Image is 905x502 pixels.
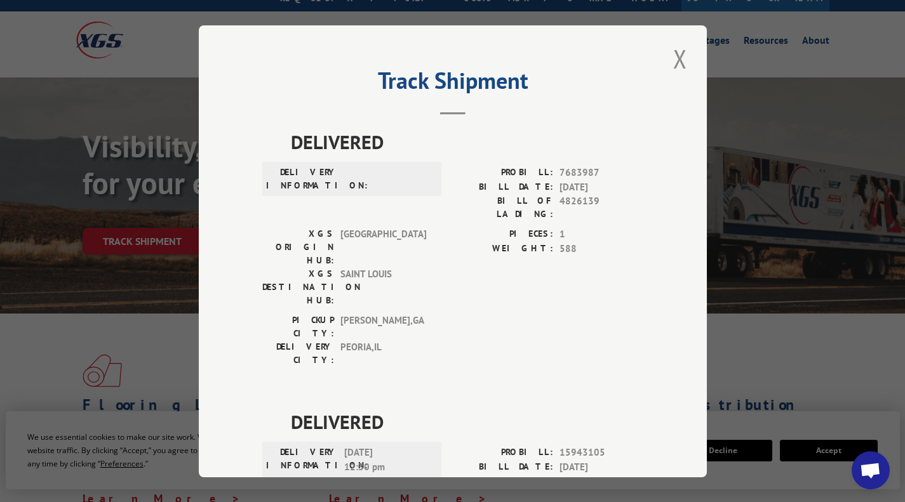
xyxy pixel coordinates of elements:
[266,446,338,489] label: DELIVERY INFORMATION:
[262,227,334,267] label: XGS ORIGIN HUB:
[560,446,643,460] span: 15943105
[560,227,643,242] span: 1
[852,451,890,489] a: Open chat
[560,180,643,194] span: [DATE]
[291,407,643,436] span: DELIVERED
[340,227,426,267] span: [GEOGRAPHIC_DATA]
[453,446,553,460] label: PROBILL:
[453,227,553,242] label: PIECES:
[266,166,338,192] label: DELIVERY INFORMATION:
[453,180,553,194] label: BILL DATE:
[291,128,643,156] span: DELIVERED
[453,474,553,501] label: BILL OF LADING:
[262,314,334,340] label: PICKUP CITY:
[560,474,643,501] span: 4826139
[560,166,643,180] span: 7683987
[262,340,334,367] label: DELIVERY CITY:
[262,72,643,96] h2: Track Shipment
[560,241,643,256] span: 588
[340,314,426,340] span: [PERSON_NAME] , GA
[340,340,426,367] span: PEORIA , IL
[669,41,691,76] button: Close modal
[560,459,643,474] span: [DATE]
[340,267,426,307] span: SAINT LOUIS
[453,459,553,474] label: BILL DATE:
[344,446,430,489] span: [DATE] 12:30 pm [PERSON_NAME]
[453,241,553,256] label: WEIGHT:
[262,267,334,307] label: XGS DESTINATION HUB:
[453,194,553,221] label: BILL OF LADING:
[453,166,553,180] label: PROBILL:
[560,194,643,221] span: 4826139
